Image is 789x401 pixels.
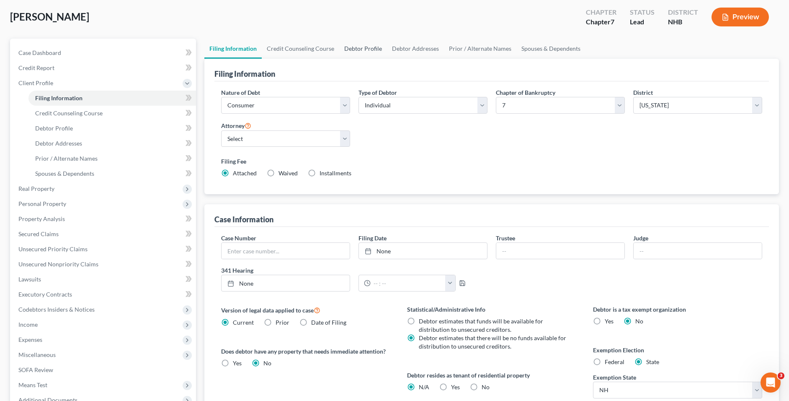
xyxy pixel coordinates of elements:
a: SOFA Review [12,362,196,378]
span: Case Dashboard [18,49,61,56]
span: Spouses & Dependents [35,170,94,177]
span: Unsecured Priority Claims [18,245,88,253]
span: Prior / Alternate Names [35,155,98,162]
label: Nature of Debt [221,88,260,97]
div: Status [630,8,655,17]
span: Debtor estimates that there will be no funds available for distribution to unsecured creditors. [419,334,566,350]
a: Credit Counseling Course [262,39,339,59]
iframe: Intercom live chat [761,372,781,393]
span: Unsecured Nonpriority Claims [18,260,98,268]
a: Case Dashboard [12,45,196,60]
label: Attorney [221,120,251,130]
span: Codebtors Insiders & Notices [18,306,95,313]
label: Filing Date [358,234,387,242]
a: Filing Information [28,91,196,106]
a: Executory Contracts [12,287,196,302]
span: Miscellaneous [18,351,56,358]
span: Personal Property [18,200,66,207]
span: Prior [276,319,289,326]
a: Lawsuits [12,272,196,287]
span: Waived [278,169,298,177]
label: Judge [633,234,648,242]
label: Case Number [221,234,256,242]
span: Property Analysis [18,215,65,222]
button: Preview [712,8,769,26]
a: None [222,275,350,291]
div: Lead [630,17,655,27]
label: Type of Debtor [358,88,397,97]
span: Credit Counseling Course [35,109,103,117]
a: Debtor Profile [28,121,196,136]
a: Prior / Alternate Names [28,151,196,166]
span: 3 [778,372,784,379]
span: No [263,359,271,367]
span: SOFA Review [18,366,53,373]
a: Secured Claims [12,227,196,242]
div: Case Information [214,214,273,224]
span: No [482,383,490,391]
div: District [668,8,698,17]
span: Yes [605,318,614,325]
span: Means Test [18,381,47,388]
span: No [635,318,643,325]
span: 7 [611,18,614,26]
span: Lawsuits [18,276,41,283]
span: Real Property [18,185,54,192]
span: Filing Information [35,94,83,102]
span: Debtor estimates that funds will be available for distribution to unsecured creditors. [419,318,543,333]
label: Exemption Election [593,346,762,354]
span: Debtor Addresses [35,140,82,147]
a: Unsecured Priority Claims [12,242,196,257]
span: Expenses [18,336,42,343]
label: Filing Fee [221,157,762,166]
input: -- : -- [371,275,446,291]
a: Credit Counseling Course [28,106,196,121]
label: Exemption State [593,373,636,382]
span: N/A [419,383,429,391]
span: Federal [605,358,624,365]
a: Spouses & Dependents [28,166,196,181]
input: Enter case number... [222,243,350,259]
span: Date of Filing [311,319,346,326]
span: Installments [320,169,351,177]
label: Debtor resides as tenant of residential property [407,371,576,380]
label: District [633,88,653,97]
a: Credit Report [12,60,196,76]
a: Debtor Addresses [28,136,196,151]
input: -- [634,243,762,259]
span: Debtor Profile [35,125,73,132]
a: Prior / Alternate Names [444,39,516,59]
a: Debtor Profile [339,39,387,59]
span: Yes [233,359,242,367]
label: Trustee [496,234,515,242]
a: Debtor Addresses [387,39,444,59]
span: Attached [233,169,257,177]
label: Does debtor have any property that needs immediate attention? [221,347,390,356]
span: Income [18,321,38,328]
input: -- [496,243,624,259]
a: None [359,243,487,259]
span: Yes [451,383,460,391]
span: State [646,358,659,365]
div: Chapter [586,17,616,27]
label: Version of legal data applied to case [221,305,390,315]
label: Debtor is a tax exempt organization [593,305,762,314]
a: Property Analysis [12,211,196,227]
label: Statistical/Administrative Info [407,305,576,314]
label: 341 Hearing [217,266,492,275]
span: Current [233,319,254,326]
a: Filing Information [204,39,262,59]
a: Spouses & Dependents [516,39,585,59]
span: Secured Claims [18,230,59,237]
span: Client Profile [18,79,53,86]
a: Unsecured Nonpriority Claims [12,257,196,272]
span: [PERSON_NAME] [10,10,89,23]
div: Filing Information [214,69,275,79]
span: Credit Report [18,64,54,71]
div: Chapter [586,8,616,17]
label: Chapter of Bankruptcy [496,88,555,97]
span: Executory Contracts [18,291,72,298]
div: NHB [668,17,698,27]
